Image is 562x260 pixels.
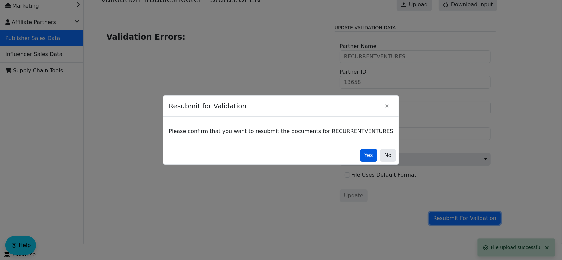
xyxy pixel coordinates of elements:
[380,149,396,162] button: No
[384,151,392,159] span: No
[169,98,380,114] span: Resubmit for Validation
[169,127,393,135] p: Please confirm that you want to resubmit the documents for RECURRENTVENTURES
[381,100,393,112] button: Close
[360,149,377,162] button: Yes
[364,151,373,159] span: Yes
